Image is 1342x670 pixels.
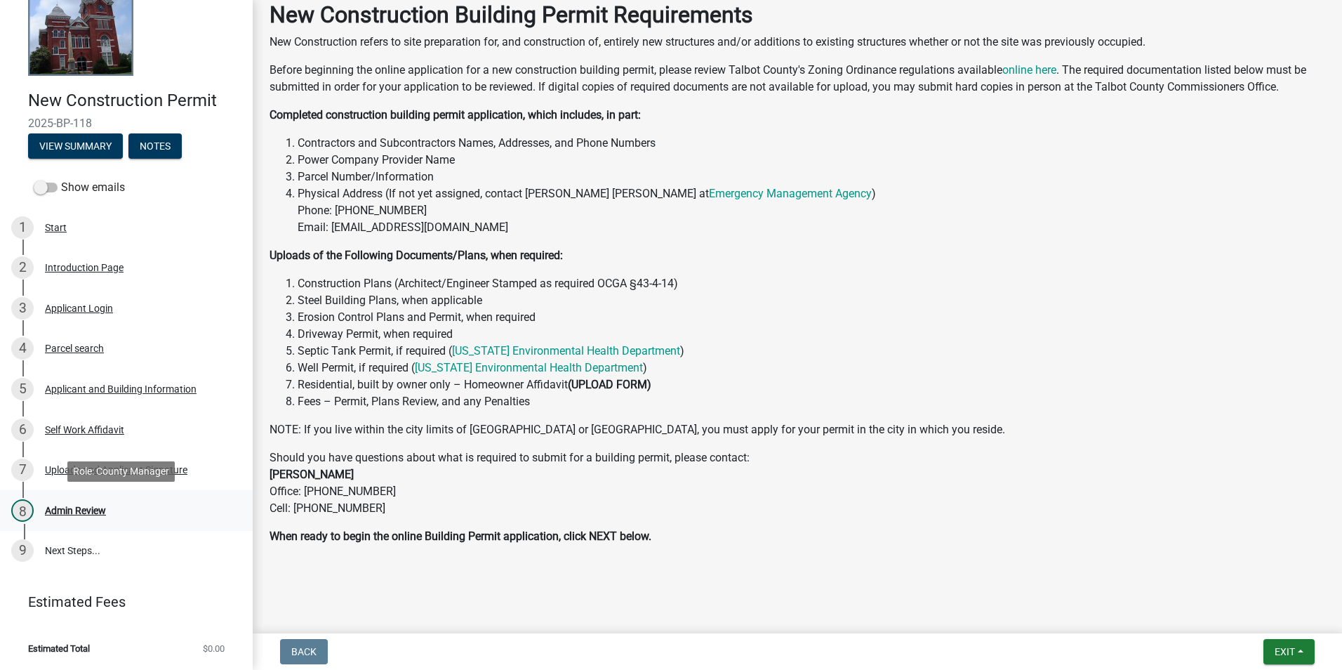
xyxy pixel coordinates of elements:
[298,152,1325,169] li: Power Company Provider Name
[298,393,1325,410] li: Fees – Permit, Plans Review, and any Penalties
[28,117,225,130] span: 2025-BP-118
[270,34,1325,51] p: New Construction refers to site preparation for, and construction of, entirely new structures and...
[45,223,67,232] div: Start
[45,303,113,313] div: Applicant Login
[11,459,34,481] div: 7
[291,646,317,657] span: Back
[298,135,1325,152] li: Contractors and Subcontractors Names, Addresses, and Phone Numbers
[11,378,34,400] div: 5
[128,141,182,152] wm-modal-confirm: Notes
[45,465,187,475] div: Uploads and Applicant Signature
[11,588,230,616] a: Estimated Fees
[1275,646,1295,657] span: Exit
[298,275,1325,292] li: Construction Plans (Architect/Engineer Stamped as required OCGA §43-4-14)
[128,133,182,159] button: Notes
[11,539,34,562] div: 9
[1002,63,1056,77] a: online here
[28,91,241,111] h4: New Construction Permit
[67,461,175,482] div: Role: County Manager
[45,384,197,394] div: Applicant and Building Information
[11,216,34,239] div: 1
[203,644,225,653] span: $0.00
[270,62,1325,96] p: Before beginning the online application for a new construction building permit, please review Tal...
[11,256,34,279] div: 2
[28,644,90,653] span: Estimated Total
[270,421,1325,438] p: NOTE: If you live within the city limits of [GEOGRAPHIC_DATA] or [GEOGRAPHIC_DATA], you must appl...
[28,141,123,152] wm-modal-confirm: Summary
[270,108,641,121] strong: Completed construction building permit application, which includes, in part:
[45,263,124,272] div: Introduction Page
[298,292,1325,309] li: Steel Building Plans, when applicable
[45,425,124,435] div: Self Work Affidavit
[11,419,34,441] div: 6
[270,468,354,481] strong: [PERSON_NAME]
[45,343,104,353] div: Parcel search
[45,506,106,515] div: Admin Review
[709,187,872,200] a: Emergency Management Agency
[298,169,1325,185] li: Parcel Number/Information
[298,326,1325,343] li: Driveway Permit, when required
[270,530,651,543] strong: When ready to begin the online Building Permit application, click NEXT below.
[28,133,123,159] button: View Summary
[298,376,1325,393] li: Residential, built by owner only – Homeowner Affidavit
[270,249,563,262] strong: Uploads of the Following Documents/Plans, when required:
[270,449,1325,517] p: Should you have questions about what is required to submit for a building permit, please contact:...
[11,337,34,360] div: 4
[34,179,125,196] label: Show emails
[1263,639,1315,664] button: Exit
[298,185,1325,236] li: Physical Address (If not yet assigned, contact [PERSON_NAME] [PERSON_NAME] at ) Phone: [PHONE_NUM...
[452,344,680,357] a: [US_STATE] Environmental Health Department
[270,1,753,28] strong: New Construction Building Permit Requirements
[415,361,643,374] a: [US_STATE] Environmental Health Department
[11,499,34,522] div: 8
[298,343,1325,360] li: Septic Tank Permit, if required ( )
[11,297,34,320] div: 3
[280,639,328,664] button: Back
[568,378,651,391] strong: (UPLOAD FORM)
[298,309,1325,326] li: Erosion Control Plans and Permit, when required
[298,360,1325,376] li: Well Permit, if required ( )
